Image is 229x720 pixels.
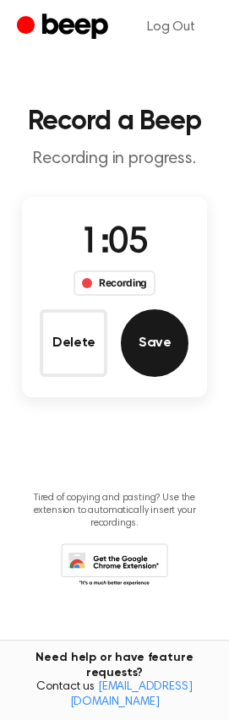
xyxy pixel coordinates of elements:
[14,149,215,170] p: Recording in progress.
[130,7,212,47] a: Log Out
[14,108,215,135] h1: Record a Beep
[70,681,193,708] a: [EMAIL_ADDRESS][DOMAIN_NAME]
[74,270,155,296] div: Recording
[40,309,107,377] button: Delete Audio Record
[121,309,188,377] button: Save Audio Record
[10,680,219,710] span: Contact us
[17,11,112,44] a: Beep
[80,226,148,261] span: 1:05
[14,492,215,530] p: Tired of copying and pasting? Use the extension to automatically insert your recordings.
